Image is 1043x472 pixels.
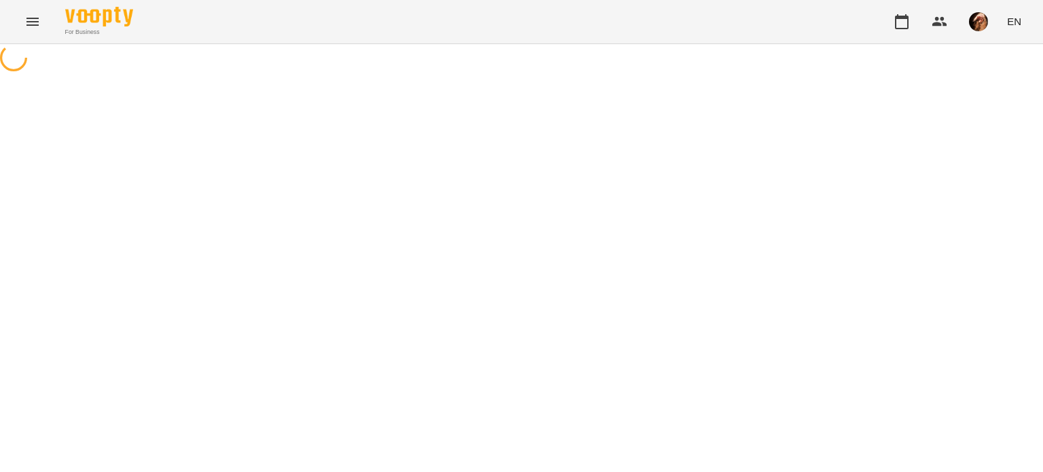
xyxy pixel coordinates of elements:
img: c8e0f8f11f5ebb5948ff4c20ade7ab01.jpg [969,12,988,31]
span: For Business [65,28,133,37]
span: EN [1007,14,1021,29]
button: Menu [16,5,49,38]
button: EN [1002,9,1027,34]
img: Voopty Logo [65,7,133,26]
